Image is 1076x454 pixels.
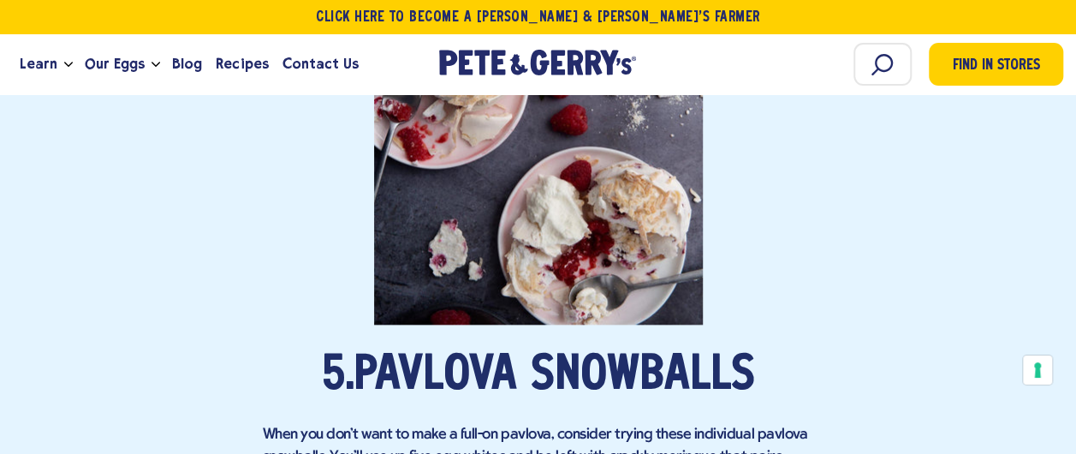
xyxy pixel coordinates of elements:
button: Open the dropdown menu for Learn [64,62,73,68]
a: Find in Stores [929,43,1063,86]
span: Our Eggs [85,53,145,75]
a: Pavlova Snowballs [354,353,755,401]
a: Blog [165,41,209,87]
span: Learn [20,53,57,75]
button: Open the dropdown menu for Our Eggs [152,62,160,68]
a: Contact Us [276,41,366,87]
h2: 5. [263,350,814,402]
a: Recipes [209,41,275,87]
span: Contact Us [282,53,359,75]
span: Blog [172,53,202,75]
input: Search [853,43,912,86]
a: Learn [13,41,64,87]
a: Our Eggs [78,41,152,87]
span: Recipes [216,53,268,75]
span: Find in Stores [952,55,1039,78]
button: Your consent preferences for tracking technologies [1023,355,1052,385]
